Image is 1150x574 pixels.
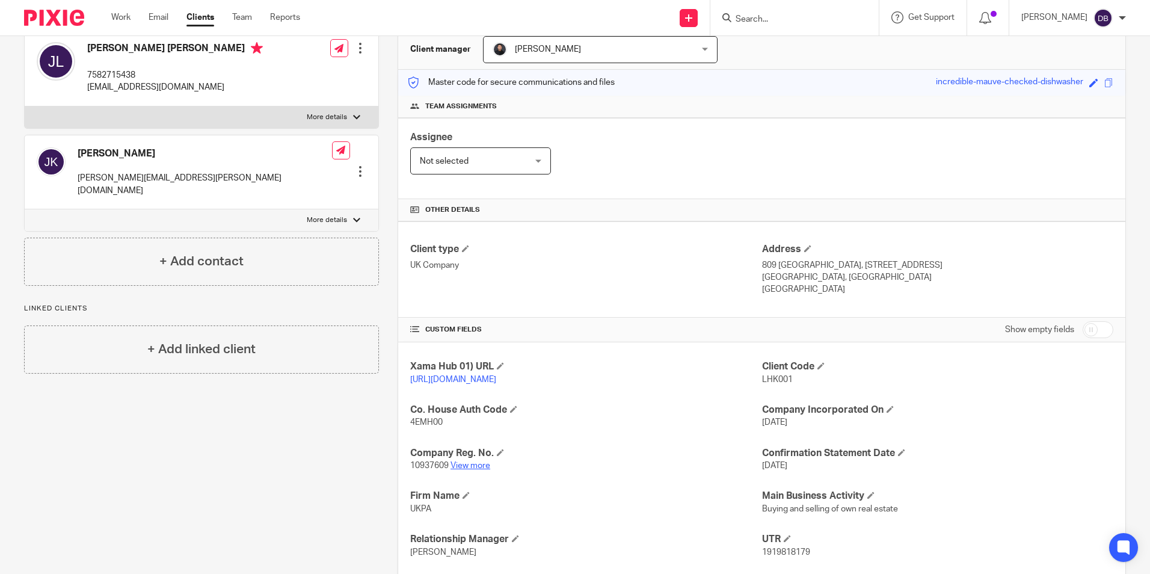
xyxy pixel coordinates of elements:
[420,157,469,165] span: Not selected
[493,42,507,57] img: My%20Photo.jpg
[762,461,787,470] span: [DATE]
[24,10,84,26] img: Pixie
[410,325,761,335] h4: CUSTOM FIELDS
[78,172,332,197] p: [PERSON_NAME][EMAIL_ADDRESS][PERSON_NAME][DOMAIN_NAME]
[410,418,443,427] span: 4EMH00
[762,271,1113,283] p: [GEOGRAPHIC_DATA], [GEOGRAPHIC_DATA]
[410,243,761,256] h4: Client type
[1093,8,1113,28] img: svg%3E
[410,447,761,460] h4: Company Reg. No.
[762,283,1113,295] p: [GEOGRAPHIC_DATA]
[410,461,449,470] span: 10937609
[410,505,431,513] span: UKPA
[87,69,263,81] p: 7582715438
[762,243,1113,256] h4: Address
[410,132,452,142] span: Assignee
[1005,324,1074,336] label: Show empty fields
[450,461,490,470] a: View more
[410,375,496,384] a: [URL][DOMAIN_NAME]
[410,404,761,416] h4: Co. House Auth Code
[762,375,793,384] span: LHK001
[762,490,1113,502] h4: Main Business Activity
[147,340,256,359] h4: + Add linked client
[410,548,476,557] span: [PERSON_NAME]
[515,45,581,54] span: [PERSON_NAME]
[307,215,347,225] p: More details
[410,360,761,373] h4: Xama Hub 01) URL
[232,11,252,23] a: Team
[307,113,347,122] p: More details
[762,447,1113,460] h4: Confirmation Statement Date
[37,42,75,81] img: svg%3E
[762,533,1113,546] h4: UTR
[425,102,497,111] span: Team assignments
[410,490,761,502] h4: Firm Name
[762,548,810,557] span: 1919818179
[410,43,471,55] h3: Client manager
[186,11,214,23] a: Clients
[78,147,332,160] h4: [PERSON_NAME]
[734,14,843,25] input: Search
[149,11,168,23] a: Email
[410,533,761,546] h4: Relationship Manager
[87,42,263,57] h4: [PERSON_NAME] [PERSON_NAME]
[936,76,1083,90] div: incredible-mauve-checked-dishwasher
[762,505,898,513] span: Buying and selling of own real estate
[762,418,787,427] span: [DATE]
[762,360,1113,373] h4: Client Code
[410,259,761,271] p: UK Company
[908,13,955,22] span: Get Support
[425,205,480,215] span: Other details
[762,404,1113,416] h4: Company Incorporated On
[111,11,131,23] a: Work
[251,42,263,54] i: Primary
[159,252,244,271] h4: + Add contact
[24,304,379,313] p: Linked clients
[37,147,66,176] img: svg%3E
[87,81,263,93] p: [EMAIL_ADDRESS][DOMAIN_NAME]
[270,11,300,23] a: Reports
[1021,11,1087,23] p: [PERSON_NAME]
[762,259,1113,271] p: 809 [GEOGRAPHIC_DATA], [STREET_ADDRESS]
[407,76,615,88] p: Master code for secure communications and files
